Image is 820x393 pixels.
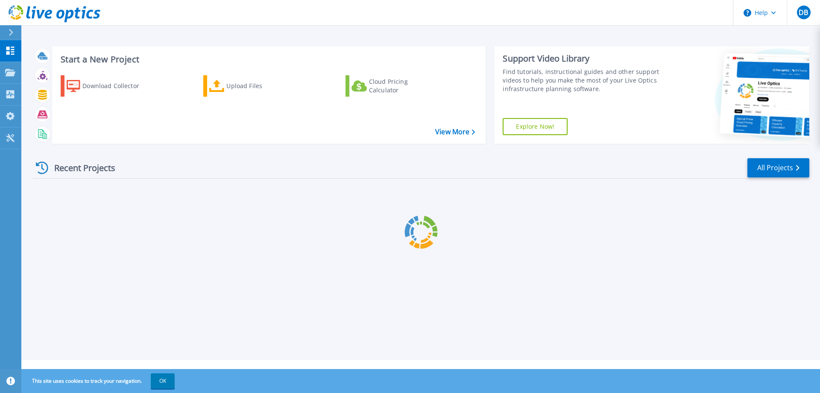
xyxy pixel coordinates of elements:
div: Recent Projects [33,157,127,178]
a: View More [435,128,475,136]
a: Explore Now! [503,118,568,135]
div: Upload Files [226,77,295,95]
div: Download Collector [82,77,151,95]
h3: Start a New Project [61,55,475,64]
span: DB [799,9,808,16]
div: Support Video Library [503,53,663,64]
a: All Projects [747,158,809,177]
a: Download Collector [61,75,156,97]
a: Upload Files [203,75,299,97]
a: Cloud Pricing Calculator [346,75,441,97]
span: This site uses cookies to track your navigation. [23,373,175,389]
div: Cloud Pricing Calculator [369,77,437,95]
button: OK [151,373,175,389]
div: Find tutorials, instructional guides and other support videos to help you make the most of your L... [503,68,663,93]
